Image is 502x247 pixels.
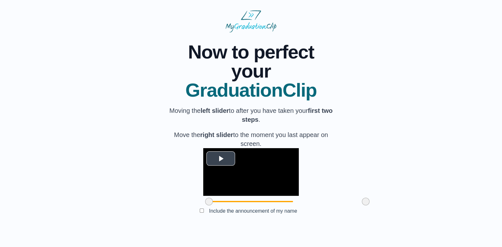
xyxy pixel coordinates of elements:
[167,130,335,148] p: Move the to the moment you last appear on screen.
[201,107,229,114] b: left slider
[206,151,235,166] button: Play Video
[226,10,276,32] img: MyGraduationClip
[200,131,233,138] b: right slider
[242,107,333,123] b: first two steps
[167,81,335,100] span: GraduationClip
[167,43,335,81] span: Now to perfect your
[203,148,299,196] div: Video Player
[167,106,335,124] p: Moving the to after you have taken your .
[204,206,302,216] label: Include the announcement of my name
